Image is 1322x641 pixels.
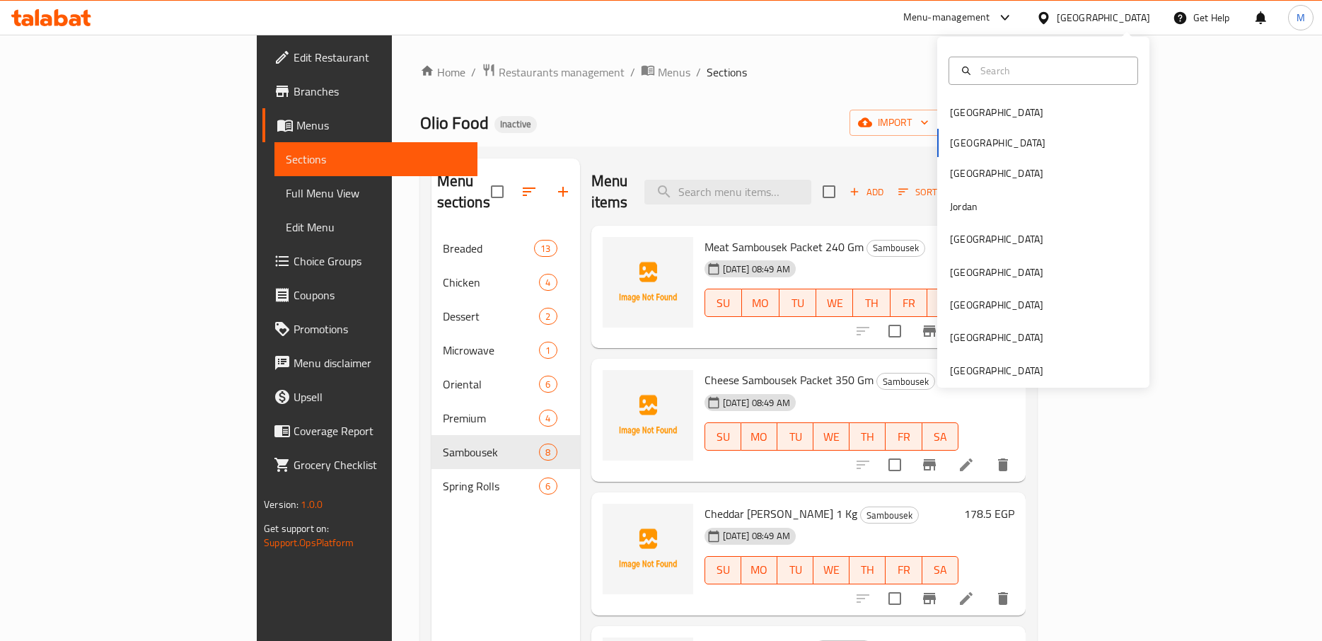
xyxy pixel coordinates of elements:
[494,116,537,133] div: Inactive
[866,240,925,257] div: Sambousek
[950,265,1043,280] div: [GEOGRAPHIC_DATA]
[975,63,1129,79] input: Search
[783,560,808,580] span: TU
[928,560,953,580] span: SA
[262,278,477,312] a: Coupons
[860,507,919,524] div: Sambousek
[443,478,540,495] span: Spring Rolls
[540,310,556,323] span: 2
[443,308,540,325] span: Dessert
[705,422,741,451] button: SU
[443,274,540,291] span: Chicken
[294,83,466,100] span: Branches
[443,410,540,427] span: Premium
[850,422,886,451] button: TH
[950,297,1043,313] div: [GEOGRAPHIC_DATA]
[294,253,466,270] span: Choice Groups
[748,293,773,313] span: MO
[540,344,556,357] span: 1
[813,422,850,451] button: WE
[705,503,857,524] span: Cheddar [PERSON_NAME] 1 Kg
[535,242,556,255] span: 13
[431,299,580,333] div: Dessert2
[431,231,580,265] div: Breaded13
[816,289,853,317] button: WE
[777,422,813,451] button: TU
[922,422,958,451] button: SA
[482,63,625,81] a: Restaurants management
[814,177,844,207] span: Select section
[294,388,466,405] span: Upsell
[591,171,628,213] h2: Menu items
[431,435,580,469] div: Sambousek8
[927,289,964,317] button: SA
[431,226,580,509] nav: Menu sections
[705,556,741,584] button: SU
[891,427,916,447] span: FR
[779,289,816,317] button: TU
[886,422,922,451] button: FR
[813,556,850,584] button: WE
[895,181,941,203] button: Sort
[696,64,701,81] li: /
[928,427,953,447] span: SA
[711,560,736,580] span: SU
[717,262,796,276] span: [DATE] 08:49 AM
[986,582,1020,616] button: delete
[903,9,990,26] div: Menu-management
[641,63,690,81] a: Menus
[420,63,1037,81] nav: breadcrumb
[274,142,477,176] a: Sections
[707,64,747,81] span: Sections
[482,177,512,207] span: Select all sections
[958,456,975,473] a: Edit menu item
[964,370,1014,390] h6: 89.25 EGP
[912,582,946,616] button: Branch-specific-item
[262,414,477,448] a: Coverage Report
[431,333,580,367] div: Microwave1
[777,556,813,584] button: TU
[877,374,934,390] span: Sambousek
[747,427,772,447] span: MO
[711,427,736,447] span: SU
[912,314,946,348] button: Branch-specific-item
[431,401,580,435] div: Premium4
[950,105,1043,120] div: [GEOGRAPHIC_DATA]
[274,176,477,210] a: Full Menu View
[301,495,323,514] span: 1.0.0
[286,151,466,168] span: Sections
[658,64,690,81] span: Menus
[855,427,880,447] span: TH
[264,533,354,552] a: Support.OpsPlatform
[603,237,693,328] img: Meat Sambousek Packet 240 Gm
[603,504,693,594] img: Cheddar Melt Sambousek 1 Kg
[950,166,1043,181] div: [GEOGRAPHIC_DATA]
[880,584,910,613] span: Select to update
[847,184,886,200] span: Add
[540,480,556,493] span: 6
[262,380,477,414] a: Upsell
[539,444,557,461] div: items
[539,410,557,427] div: items
[855,560,880,580] span: TH
[861,114,929,132] span: import
[546,175,580,209] button: Add section
[711,293,736,313] span: SU
[499,64,625,81] span: Restaurants management
[819,427,844,447] span: WE
[286,185,466,202] span: Full Menu View
[431,367,580,401] div: Oriental6
[876,373,935,390] div: Sambousek
[294,354,466,371] span: Menu disclaimer
[296,117,466,134] span: Menus
[443,240,535,257] span: Breaded
[889,181,946,203] span: Sort items
[822,293,847,313] span: WE
[443,342,540,359] span: Microwave
[717,529,796,543] span: [DATE] 08:49 AM
[603,370,693,461] img: Cheese Sambousek Packet 350 Gm
[717,396,796,410] span: [DATE] 08:49 AM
